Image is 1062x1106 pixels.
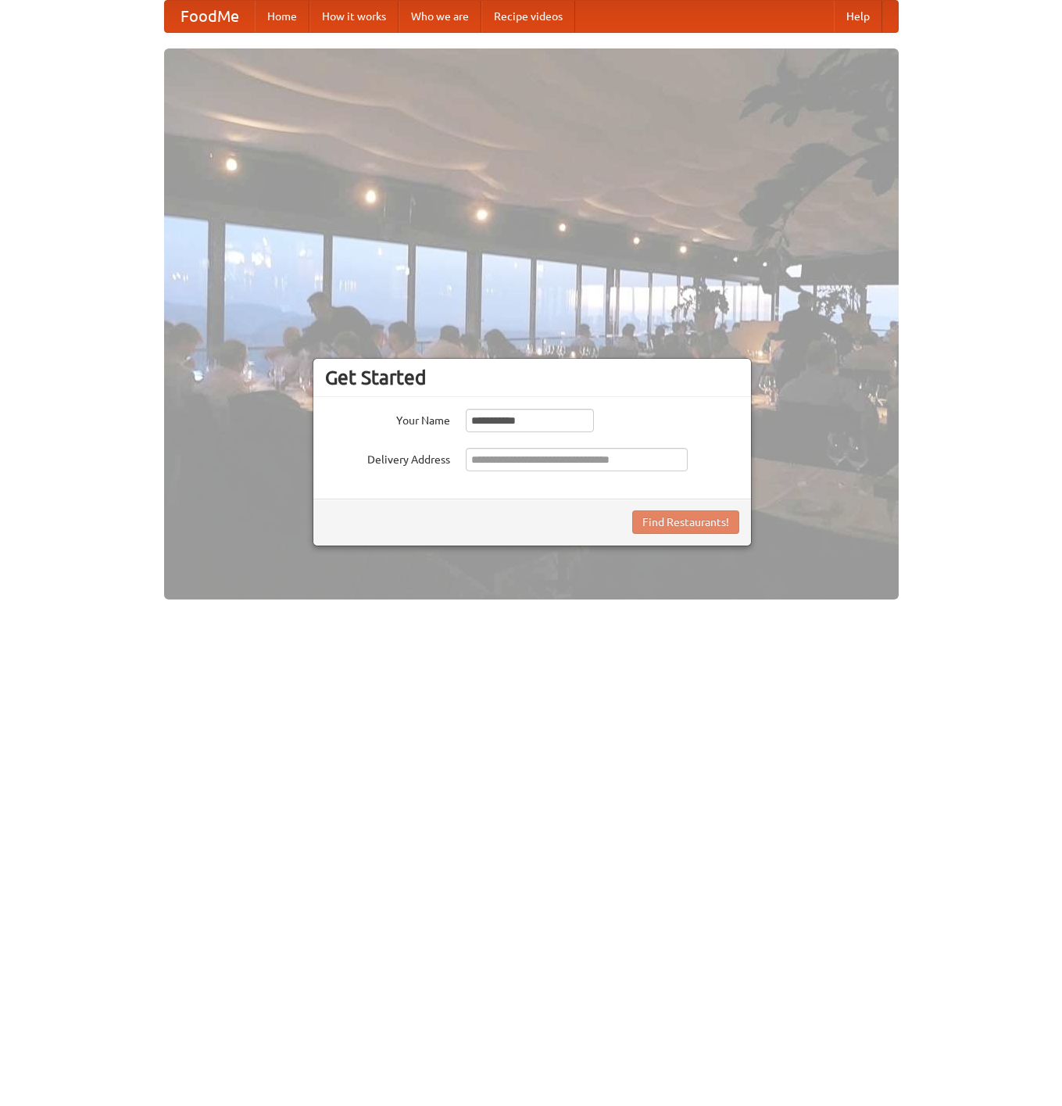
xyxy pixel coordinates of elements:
[834,1,882,32] a: Help
[481,1,575,32] a: Recipe videos
[309,1,399,32] a: How it works
[325,448,450,467] label: Delivery Address
[632,510,739,534] button: Find Restaurants!
[165,1,255,32] a: FoodMe
[325,366,739,389] h3: Get Started
[399,1,481,32] a: Who we are
[325,409,450,428] label: Your Name
[255,1,309,32] a: Home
